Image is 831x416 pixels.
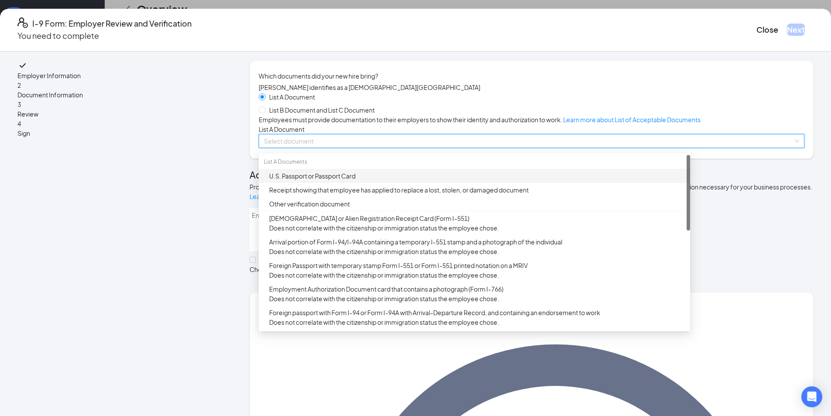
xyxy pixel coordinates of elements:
[269,237,685,256] div: Arrival portion of Form I-94/I-94A containing a temporary I-551 stamp and a photograph of the ind...
[17,90,216,100] span: Document Information
[17,109,216,119] span: Review
[250,193,282,200] a: Learn more
[17,60,28,71] svg: Checkmark
[269,294,685,303] span: Does not correlate with the citizenship or immigration status the employee chose.
[269,213,685,233] div: [DEMOGRAPHIC_DATA] or Alien Registration Receipt Card (Form I-551)
[17,71,216,80] span: Employer Information
[269,284,685,303] div: Employment Authorization Document card that contains a photograph (Form I-766)
[250,274,814,283] span: Alternative procedure is only allowed when e-verify is turned on. Turn to use e-verify, please se...
[801,386,822,407] div: Open Intercom Messenger
[17,120,21,127] span: 4
[269,317,685,327] span: Does not correlate with the citizenship or immigration status the employee chose.
[269,261,685,280] div: Foreign Passport with temporary stamp Form I-551 or Form I-551 printed notation on a MRIV
[259,125,304,133] span: List A Document
[264,158,307,165] span: List A Documents
[250,183,812,200] span: Provide all notes relating employment authorization stamps or receipts, extensions, additional do...
[266,105,378,115] span: List B Document and List C Document
[250,257,256,263] input: Check here if you used an alternative procedure authorized by DHS to examine documents. Learn more
[269,199,685,209] div: Other verification document
[250,265,541,274] div: Check here if you used an alternative procedure authorized by DHS to examine documents.
[17,30,192,42] p: You need to complete
[756,24,778,36] button: Close
[269,223,685,233] span: Does not correlate with the citizenship or immigration status the employee chose.
[269,185,685,195] div: Receipt showing that employee has applied to replace a lost, stolen, or damaged document
[250,169,346,181] span: Additional information
[269,270,685,280] span: Does not correlate with the citizenship or immigration status the employee chose.
[269,171,685,181] div: U.S. Passport or Passport Card
[259,116,701,124] span: Employees must provide documentation to their employers to show their identity and authorization ...
[269,308,685,327] div: Foreign passport with Form I-94 or Form I-94A with Arrival-Departure Record, and containing an en...
[17,128,216,138] span: Sign
[269,247,685,256] span: Does not correlate with the citizenship or immigration status the employee chose.
[787,24,805,36] button: Next
[32,17,192,30] h4: I-9 Form: Employer Review and Verification
[563,116,701,124] a: Learn more about List of Acceptable Documents
[17,100,21,108] span: 3
[259,71,804,81] span: Which documents did your new hire bring?
[17,81,21,89] span: 2
[266,92,318,102] span: List A Document
[17,17,28,28] svg: FormI9EVerifyIcon
[259,83,480,91] span: [PERSON_NAME] identifies as a [DEMOGRAPHIC_DATA][GEOGRAPHIC_DATA]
